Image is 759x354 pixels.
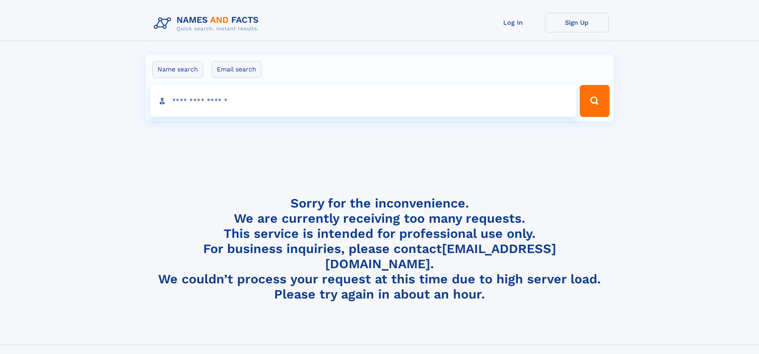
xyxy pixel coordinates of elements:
[212,61,261,78] label: Email search
[150,85,577,117] input: search input
[151,13,265,34] img: Logo Names and Facts
[545,13,609,32] a: Sign Up
[481,13,545,32] a: Log In
[580,85,609,117] button: Search Button
[325,241,556,271] a: [EMAIL_ADDRESS][DOMAIN_NAME]
[151,196,609,302] h4: Sorry for the inconvenience. We are currently receiving too many requests. This service is intend...
[152,61,203,78] label: Name search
